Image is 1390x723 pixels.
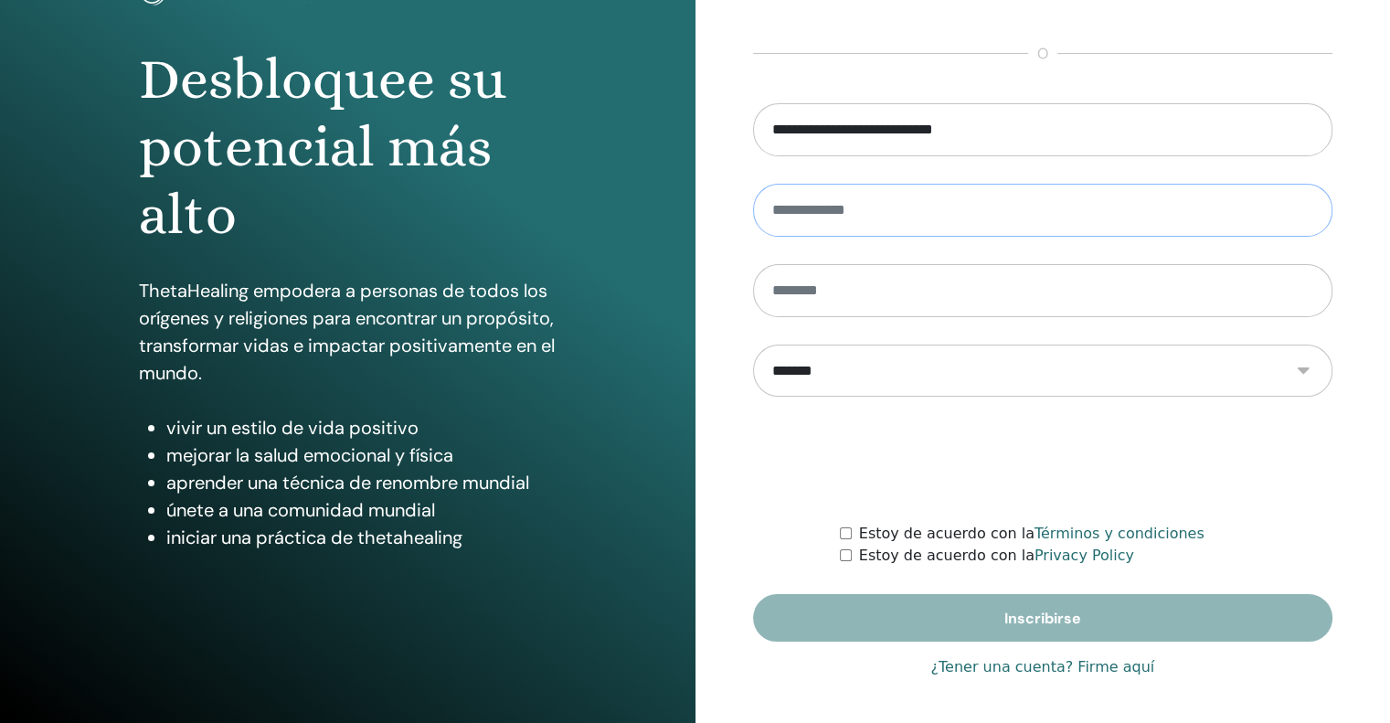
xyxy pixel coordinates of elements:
label: Estoy de acuerdo con la [859,523,1204,545]
li: únete a una comunidad mundial [166,496,557,524]
a: Términos y condiciones [1035,525,1204,542]
li: mejorar la salud emocional y física [166,441,557,469]
li: aprender una técnica de renombre mundial [166,469,557,496]
li: vivir un estilo de vida positivo [166,414,557,441]
li: iniciar una práctica de thetahealing [166,524,557,551]
a: Privacy Policy [1035,547,1134,564]
span: o [1028,43,1057,65]
label: Estoy de acuerdo con la [859,545,1134,567]
h1: Desbloquee su potencial más alto [139,46,557,250]
p: ThetaHealing empodera a personas de todos los orígenes y religiones para encontrar un propósito, ... [139,277,557,387]
iframe: reCAPTCHA [904,424,1182,495]
a: ¿Tener una cuenta? Firme aquí [930,656,1154,678]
